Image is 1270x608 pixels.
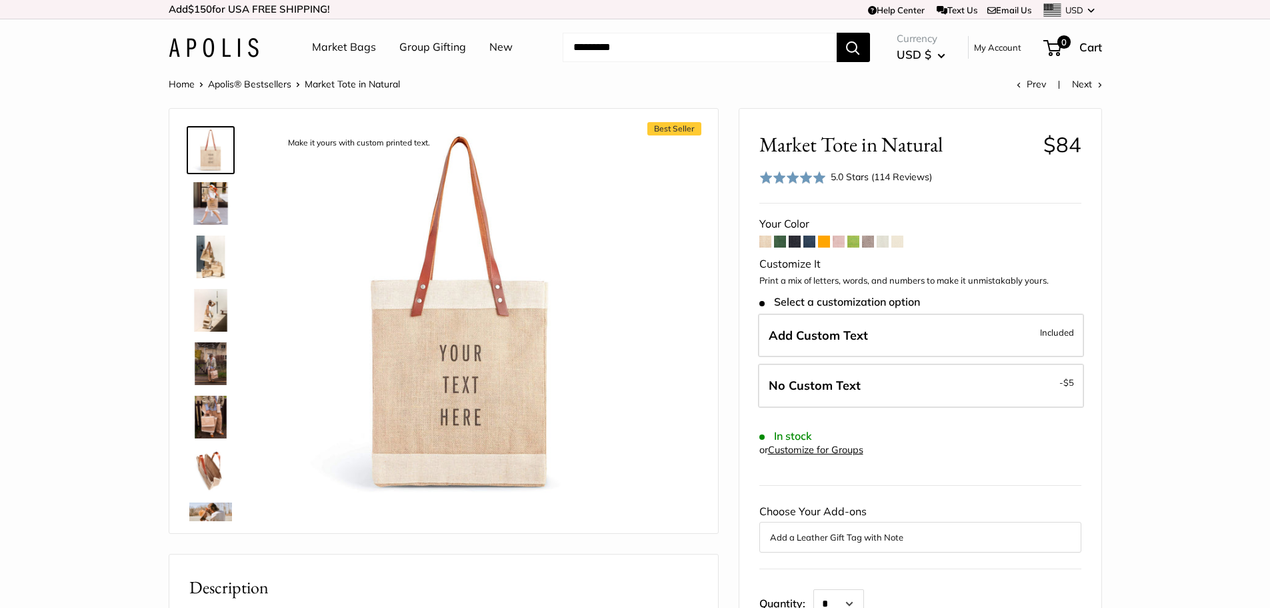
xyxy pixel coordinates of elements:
span: $5 [1063,377,1074,388]
a: 0 Cart [1045,37,1102,58]
span: Market Tote in Natural [759,132,1033,157]
a: My Account [974,39,1021,55]
span: Cart [1079,40,1102,54]
a: description_Effortless style that elevates every moment [187,286,235,334]
label: Add Custom Text [758,314,1084,358]
div: Make it yours with custom printed text. [281,134,437,152]
a: description_Water resistant inner liner. [187,446,235,495]
h2: Description [189,575,698,601]
span: Currency [897,29,945,48]
a: Help Center [868,5,925,15]
img: description_Make it yours with custom printed text. [189,129,232,172]
span: $84 [1043,131,1081,158]
span: Best Seller [647,122,701,135]
img: Market Tote in Natural [189,342,232,385]
iframe: Sign Up via Text for Offers [11,557,143,597]
div: 5.0 Stars (114 Reviews) [831,170,932,184]
a: Customize for Groups [768,444,863,456]
a: Market Tote in Natural [187,180,235,228]
span: Market Tote in Natural [305,78,400,90]
span: USD $ [897,47,931,61]
span: No Custom Text [769,378,861,393]
a: description_Make it yours with custom printed text. [187,126,235,174]
span: Select a customization option [759,296,920,308]
a: Email Us [987,5,1031,15]
span: - [1059,374,1074,390]
a: Prev [1017,78,1046,90]
a: Apolis® Bestsellers [208,78,291,90]
a: Market Tote in Natural [187,393,235,441]
img: description_Water resistant inner liner. [189,449,232,492]
div: 5.0 Stars (114 Reviews) [759,168,933,187]
img: Apolis [169,38,259,57]
img: Market Tote in Natural [189,503,232,545]
a: New [489,37,513,57]
a: Group Gifting [399,37,466,57]
div: Choose Your Add-ons [759,502,1081,553]
span: $150 [188,3,212,15]
button: Add a Leather Gift Tag with Note [770,529,1071,545]
img: Market Tote in Natural [189,396,232,438]
div: Your Color [759,214,1081,234]
img: description_Effortless style that elevates every moment [189,289,232,332]
img: description_Make it yours with custom printed text. [276,129,644,497]
a: Text Us [937,5,977,15]
span: Add Custom Text [769,328,868,343]
label: Leave Blank [758,364,1084,408]
span: Included [1040,324,1074,340]
a: Market Tote in Natural [187,500,235,548]
span: USD [1065,5,1083,15]
a: Market Tote in Natural [187,340,235,388]
span: 0 [1057,35,1070,49]
img: description_The Original Market bag in its 4 native styles [189,236,232,278]
img: Market Tote in Natural [189,182,232,225]
button: USD $ [897,44,945,65]
p: Print a mix of letters, words, and numbers to make it unmistakably yours. [759,274,1081,288]
div: or [759,441,863,459]
div: Customize It [759,254,1081,274]
input: Search... [563,33,837,62]
a: Next [1072,78,1102,90]
a: Home [169,78,195,90]
a: description_The Original Market bag in its 4 native styles [187,233,235,281]
button: Search [837,33,870,62]
span: In stock [759,430,812,442]
a: Market Bags [312,37,376,57]
nav: Breadcrumb [169,75,400,93]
